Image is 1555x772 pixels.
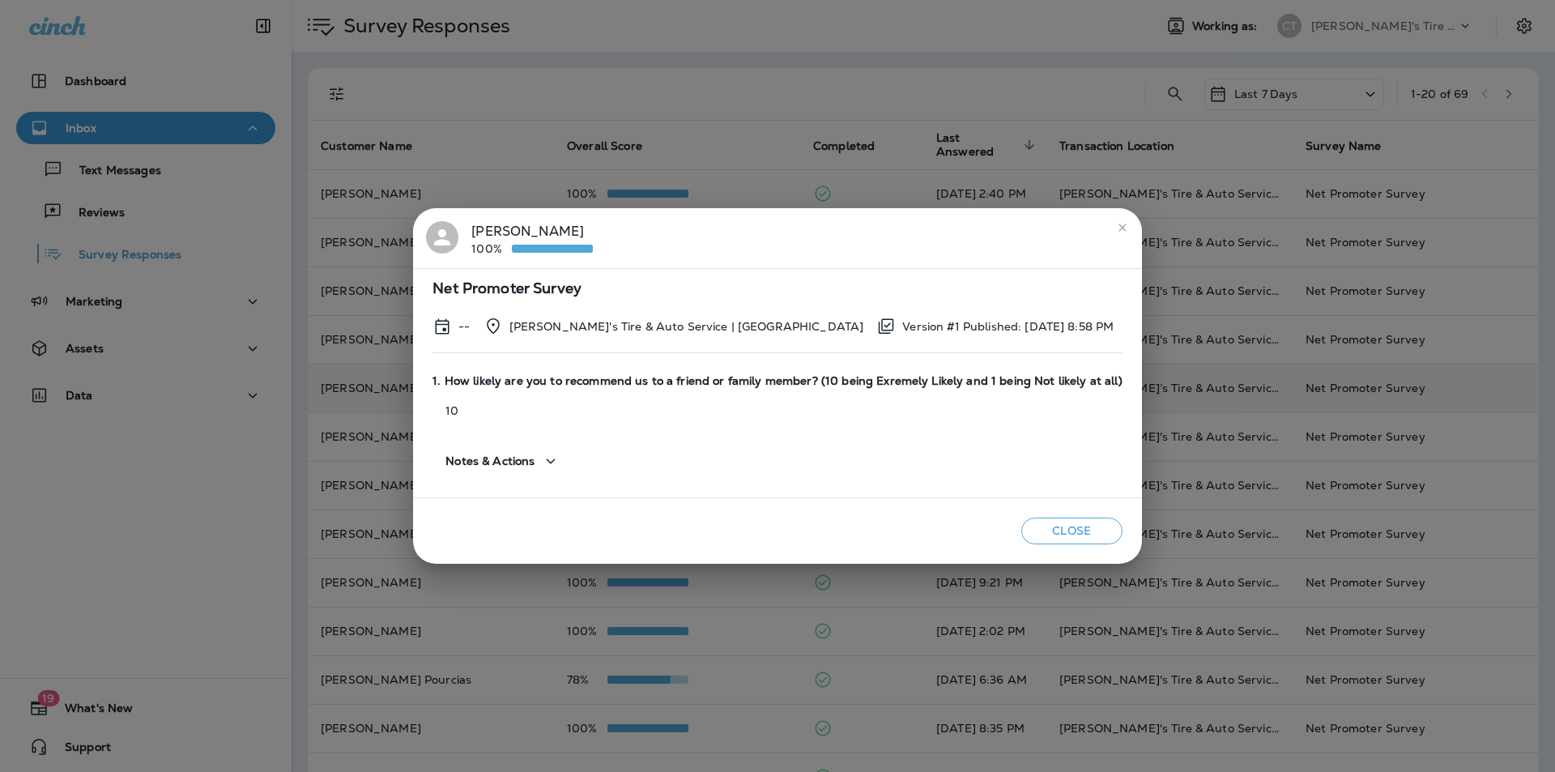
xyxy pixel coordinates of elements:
button: Close [1021,518,1123,544]
span: Net Promoter Survey [432,282,1122,296]
span: Notes & Actions [445,454,535,468]
p: Version #1 Published: [DATE] 8:58 PM [902,320,1114,333]
p: -- [458,320,470,333]
button: close [1110,215,1135,241]
button: Notes & Actions [432,438,573,484]
p: 10 [432,404,1122,417]
p: 100% [471,242,512,255]
p: [PERSON_NAME]'s Tire & Auto Service | [GEOGRAPHIC_DATA] [509,320,864,333]
span: 1. How likely are you to recommend us to a friend or family member? (10 being Exremely Likely and... [432,374,1122,388]
div: [PERSON_NAME] [471,221,593,255]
